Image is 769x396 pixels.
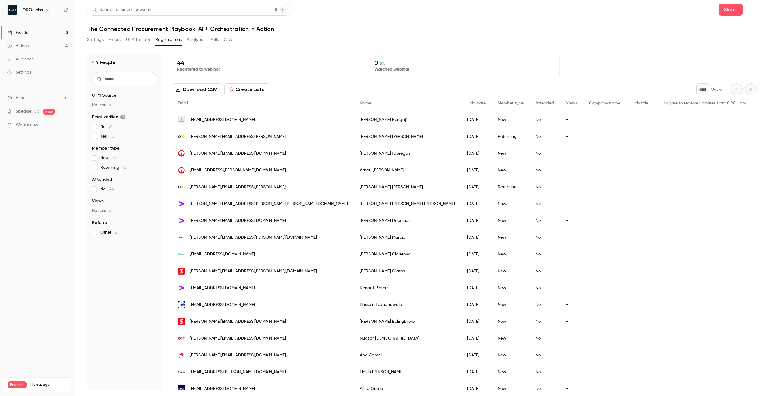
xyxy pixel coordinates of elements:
[30,382,68,387] span: Plan usage
[354,145,461,162] div: [PERSON_NAME] fabregas
[461,111,492,128] div: [DATE]
[530,347,560,364] div: No
[190,302,255,308] span: [EMAIL_ADDRESS][DOMAIN_NAME]
[530,364,560,380] div: No
[92,92,117,98] span: UTM Source
[566,101,577,105] span: Views
[461,280,492,296] div: [DATE]
[354,179,461,195] div: [PERSON_NAME] [PERSON_NAME]
[177,59,357,66] p: 44
[178,318,185,325] img: scotiabank.com
[530,263,560,280] div: No
[461,296,492,313] div: [DATE]
[8,381,27,388] span: Premium
[92,145,120,151] span: Member type
[492,347,530,364] div: New
[461,162,492,179] div: [DATE]
[492,195,530,212] div: New
[115,230,117,234] span: 2
[190,335,286,342] span: [PERSON_NAME][EMAIL_ADDRESS][DOMAIN_NAME]
[530,212,560,229] div: No
[492,280,530,296] div: New
[354,263,461,280] div: [PERSON_NAME] Giatas
[492,128,530,145] div: Returning
[354,330,461,347] div: Nugzar [DEMOGRAPHIC_DATA]
[224,35,232,44] button: CTA
[530,179,560,195] div: No
[178,135,185,138] img: orolabs.ai
[172,83,222,95] button: Download CSV
[536,101,554,105] span: Attended
[374,59,554,66] p: 0
[178,150,185,157] img: veolia.com
[461,195,492,212] div: [DATE]
[92,92,157,235] section: facet-groups
[560,330,583,347] div: -
[530,162,560,179] div: No
[492,229,530,246] div: New
[190,386,255,392] span: [EMAIL_ADDRESS][DOMAIN_NAME]
[560,111,583,128] div: -
[190,352,286,358] span: [PERSON_NAME][EMAIL_ADDRESS][DOMAIN_NAME]
[560,128,583,145] div: -
[178,368,185,376] img: socar.az
[354,296,461,313] div: Hussain Lokhandwala
[461,212,492,229] div: [DATE]
[87,25,757,32] h1: The Connected Procurement Playbook: AI + Orchestration in Action
[190,184,286,190] span: [PERSON_NAME][EMAIL_ADDRESS][PERSON_NAME]
[492,263,530,280] div: New
[354,212,461,229] div: [PERSON_NAME] Debciuch
[92,114,126,120] span: Email verified
[461,246,492,263] div: [DATE]
[461,263,492,280] div: [DATE]
[461,364,492,380] div: [DATE]
[492,330,530,347] div: New
[16,108,39,115] a: SpeakerHub
[354,313,461,330] div: [PERSON_NAME] Bolingbroke
[7,30,28,36] div: Events
[190,218,286,224] span: [PERSON_NAME][EMAIL_ADDRESS][DOMAIN_NAME]
[109,187,114,191] span: 44
[190,117,255,123] span: [EMAIL_ADDRESS][DOMAIN_NAME]
[530,330,560,347] div: No
[61,122,68,128] iframe: Noticeable Trigger
[16,122,38,128] span: What's new
[560,364,583,380] div: -
[560,212,583,229] div: -
[354,347,461,364] div: Ana Carcel
[354,229,461,246] div: [PERSON_NAME] Marcic
[109,125,114,129] span: 34
[190,167,286,174] span: [EMAIL_ADDRESS][PERSON_NAME][DOMAIN_NAME]
[461,313,492,330] div: [DATE]
[530,296,560,313] div: No
[560,280,583,296] div: -
[190,134,286,140] span: [PERSON_NAME][EMAIL_ADDRESS][PERSON_NAME]
[492,212,530,229] div: New
[190,285,255,291] span: [EMAIL_ADDRESS][DOMAIN_NAME]
[178,101,188,105] span: Email
[92,102,157,108] p: No results
[560,263,583,280] div: -
[178,116,185,123] img: soudah.sa
[560,229,583,246] div: -
[100,229,117,235] span: Other
[560,162,583,179] div: -
[178,301,185,308] img: ucb.com
[354,162,461,179] div: Arnau [PERSON_NAME]
[22,7,43,13] h6: ORO Labs
[178,167,185,174] img: veolia.com
[492,313,530,330] div: New
[560,179,583,195] div: -
[187,35,205,44] button: Analytics
[461,229,492,246] div: [DATE]
[7,56,34,62] div: Audience
[190,201,348,207] span: [PERSON_NAME][EMAIL_ADDRESS][PERSON_NAME][PERSON_NAME][DOMAIN_NAME]
[177,66,357,72] p: Registered to webinar
[178,335,185,342] img: pashabank.ge
[126,35,150,44] button: UTM builder
[461,128,492,145] div: [DATE]
[178,234,185,241] img: tevapharm.com
[178,186,185,189] img: orolabs.ai
[190,251,255,258] span: [EMAIL_ADDRESS][DOMAIN_NAME]
[190,369,286,375] span: [EMAIL_ADDRESS][PERSON_NAME][DOMAIN_NAME]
